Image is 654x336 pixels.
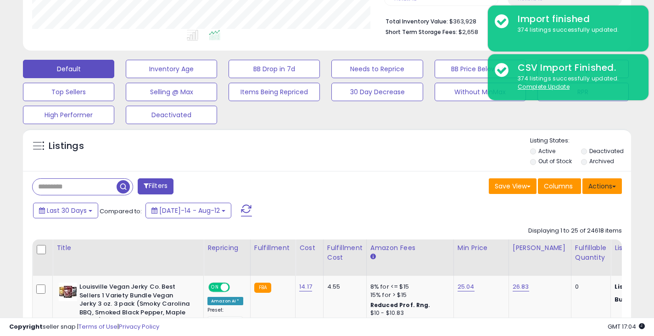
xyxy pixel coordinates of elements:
b: Reduced Prof. Rng. [370,301,430,309]
button: Selling @ Max [126,83,217,101]
div: Fulfillment Cost [327,243,363,262]
button: Actions [582,178,622,194]
div: Amazon AI * [207,297,243,305]
button: Deactivated [126,106,217,124]
span: $2,658 [458,28,478,36]
button: [DATE]-14 - Aug-12 [145,203,231,218]
img: 51QHtlkgzyL._SL40_.jpg [59,283,77,301]
u: Complete Update [518,83,570,91]
a: Terms of Use [78,322,117,331]
button: Default [23,60,114,78]
label: Deactivated [589,147,624,155]
div: 0 [575,283,604,291]
div: 374 listings successfully updated. [511,26,642,34]
label: Active [538,147,555,155]
h5: Listings [49,140,84,153]
b: Short Term Storage Fees: [386,28,457,36]
div: Import finished [511,12,642,26]
button: Save View [489,178,537,194]
span: ON [209,284,221,291]
button: Columns [538,178,581,194]
div: Repricing [207,243,246,253]
span: [DATE]-14 - Aug-12 [159,206,220,215]
div: Displaying 1 to 25 of 24618 items [528,227,622,235]
span: Compared to: [100,207,142,216]
p: Listing States: [530,137,631,145]
div: seller snap | | [9,323,159,331]
div: Min Price [458,243,505,253]
button: BB Drop in 7d [229,60,320,78]
div: Fulfillment [254,243,291,253]
button: Needs to Reprice [331,60,423,78]
button: Inventory Age [126,60,217,78]
label: Out of Stock [538,157,572,165]
li: $363,928 [386,15,615,26]
button: Last 30 Days [33,203,98,218]
button: Items Being Repriced [229,83,320,101]
button: Filters [138,178,173,194]
span: OFF [229,284,243,291]
a: 14.17 [299,282,312,291]
b: Total Inventory Value: [386,17,448,25]
label: Archived [589,157,614,165]
button: High Performer [23,106,114,124]
a: 26.83 [513,282,529,291]
a: 25.04 [458,282,475,291]
div: Preset: [207,307,243,328]
button: 30 Day Decrease [331,83,423,101]
strong: Copyright [9,322,43,331]
div: 4.55 [327,283,359,291]
div: Fulfillable Quantity [575,243,607,262]
div: Cost [299,243,319,253]
div: Title [56,243,200,253]
span: Last 30 Days [47,206,87,215]
div: Amazon Fees [370,243,450,253]
button: Top Sellers [23,83,114,101]
span: 2025-09-12 17:04 GMT [608,322,645,331]
div: 374 listings successfully updated. [511,74,642,91]
small: FBA [254,283,271,293]
div: [PERSON_NAME] [513,243,567,253]
b: Louisville Vegan Jerky Co. Best Sellers 1 Variety Bundle Vegan Jerky 3 oz. 3 pack (Smoky Carolina... [79,283,191,328]
a: Privacy Policy [119,322,159,331]
button: BB Price Below Min [435,60,526,78]
div: CSV Import Finished. [511,61,642,74]
small: Amazon Fees. [370,253,376,261]
button: Without MinMax [435,83,526,101]
div: 8% for <= $15 [370,283,447,291]
span: Columns [544,182,573,191]
div: 15% for > $15 [370,291,447,299]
